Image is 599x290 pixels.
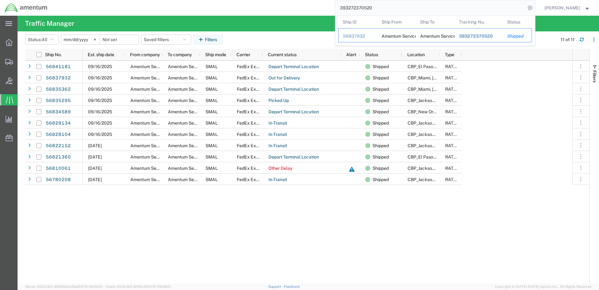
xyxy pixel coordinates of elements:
input: Not set [100,35,138,44]
span: 09/16/2025 [88,75,112,80]
button: Status:All [25,35,59,45]
span: Server: 2025.19.0-49328d0a35e [25,285,103,288]
span: Type [445,52,454,57]
span: SMAL [206,154,218,159]
a: 56828104 [45,130,71,140]
span: FedEx Express [237,143,267,148]
span: RATED [445,154,459,159]
span: Shipped [372,151,389,163]
a: 56837932 [45,73,71,83]
a: 56810061 [45,164,71,174]
span: CBP_New Orleans, LA_ENO [408,109,463,114]
span: 09/15/2025 [88,143,102,148]
a: Other Delay [268,164,293,174]
span: RATED [445,166,459,171]
span: RATED [445,177,459,182]
span: Ship mode [205,52,226,57]
input: Not set [61,35,100,44]
span: Copyright © [DATE]-[DATE] Agistix Inc., All Rights Reserved [495,284,591,289]
span: To company [168,52,192,57]
span: RATED [445,64,459,69]
div: Shipped [507,33,527,40]
a: 56835362 [45,84,71,94]
span: From company [130,52,160,57]
button: Saved filters [141,35,191,45]
span: FedEx Express [237,64,267,69]
span: FedEx Express [237,166,267,171]
a: 56834589 [45,107,71,117]
span: RATED [445,143,459,148]
span: RATED [445,98,459,103]
span: Amentum Services, Inc [130,87,176,92]
span: SMAL [206,121,218,126]
span: CBP_Jacksonville, FL_EJA [408,98,489,103]
span: Shipped [372,140,389,151]
span: CBP_Jacksonville, FL_EJA [408,132,489,137]
div: 56837932 [343,33,373,40]
span: SMAL [206,109,218,114]
span: FedEx Express [237,87,267,92]
span: Alert [346,52,356,57]
a: Support [268,285,284,288]
span: Amentum Services, Inc [168,132,214,137]
span: [DATE] 09:39:01 [145,285,171,288]
span: Amentum Services, Inc [168,64,214,69]
span: Amentum Services, Inc [168,98,214,103]
span: Amentum Services, Inc. [130,143,177,148]
a: Depart Terminal Location [268,84,319,94]
img: logo [4,3,48,13]
div: Amentum Services, Inc. [420,29,450,42]
span: Amentum Services, Inc. [130,75,177,80]
span: Shipped [372,83,389,95]
span: Amentum Services, Inc. [130,166,177,171]
span: RATED [445,75,459,80]
span: Shipped [372,117,389,129]
a: 56841181 [45,62,71,72]
span: FedEx Express [237,75,267,80]
span: Shipped [372,163,389,174]
span: Amentum Services, Inc [168,154,214,159]
span: FedEx Express [237,109,267,114]
span: Amentum Services, Inc. [130,121,177,126]
a: Depart Terminal Location [268,62,319,72]
span: Amentum Services, Inc. [130,98,177,103]
span: CBP_Jacksonville, FL_EJA [408,121,489,126]
span: CBP_El Paso, TX_ELP [408,154,480,159]
span: FedEx Express [237,177,267,182]
span: All [42,37,47,42]
span: Amentum Services, Inc. [168,109,215,114]
span: 09/16/2025 [88,64,112,69]
span: FedEx Express [237,132,267,137]
span: Ship No. [45,52,62,57]
span: Location [407,52,425,57]
span: 09/16/2025 [88,87,112,92]
a: In-Transit [268,141,287,151]
span: RATED [445,121,459,126]
th: Status [503,16,532,28]
span: CBP_Miami, FL_EMI [408,87,477,92]
span: [DATE] 09:50:51 [77,285,103,288]
span: FedEx Express [237,98,267,103]
span: Filters [592,70,597,83]
a: 56780208 [45,175,71,185]
span: Amentum Services, Inc [168,121,214,126]
span: RATED [445,132,459,137]
button: Filters [193,35,223,45]
a: Picked Up [268,96,289,106]
a: Out for Delivery [268,73,300,83]
span: CBP_Jacksonville, FL_EJA [408,166,489,171]
a: In-Transit [268,130,287,140]
span: SMAL [206,98,218,103]
span: FedEx Express [237,154,267,159]
a: In-Transit [268,118,287,128]
span: CBP_Jacksonville, FL_EJA [408,177,489,182]
span: CBP_Jacksonville, FL_EJA [408,143,489,148]
span: 09/10/2025 [88,177,102,182]
span: CBP_El Paso, TX_ELP [408,64,480,69]
span: Est. ship date [88,52,114,57]
a: 56835295 [45,96,71,106]
span: Amentum Services, Inc. [130,132,177,137]
span: 09/15/2025 [88,166,102,171]
span: Amentum Services, Inc. [130,109,177,114]
div: 393272370520 [459,33,498,40]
